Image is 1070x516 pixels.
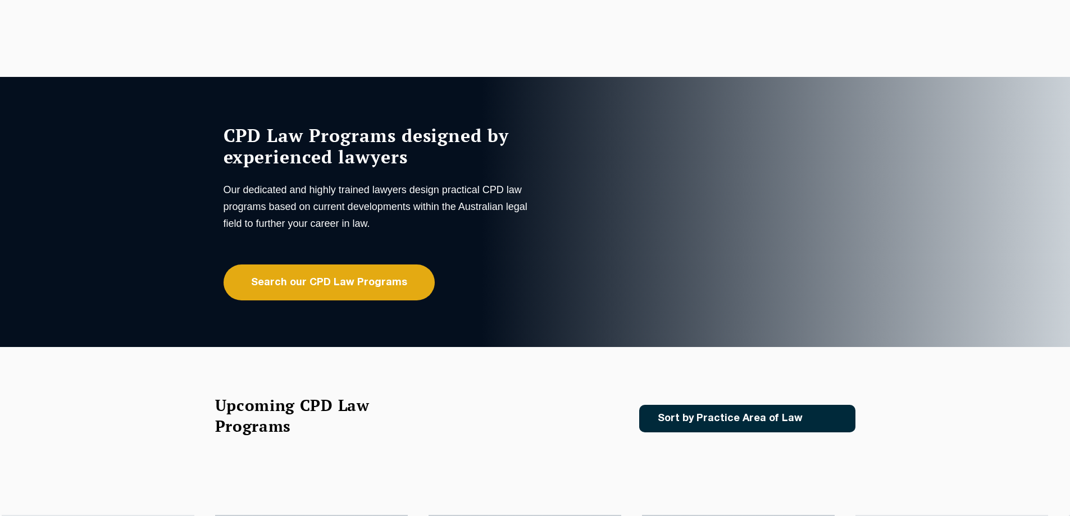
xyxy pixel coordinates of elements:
h1: CPD Law Programs designed by experienced lawyers [224,125,532,167]
img: Icon [821,414,834,423]
p: Our dedicated and highly trained lawyers design practical CPD law programs based on current devel... [224,181,532,232]
h2: Upcoming CPD Law Programs [215,395,398,436]
a: Search our CPD Law Programs [224,264,435,300]
a: Sort by Practice Area of Law [639,405,855,432]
